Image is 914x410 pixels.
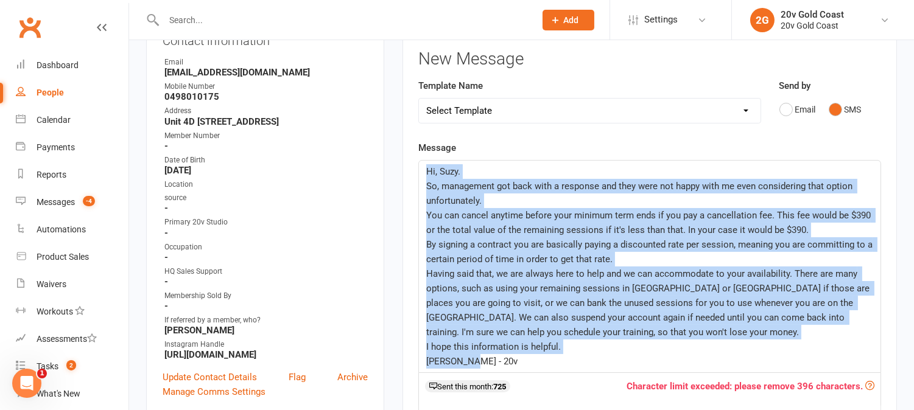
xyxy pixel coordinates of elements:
div: Member Number [164,130,368,142]
div: If referred by a member, who? [164,314,368,326]
button: SMS [829,98,862,121]
a: Payments [16,134,128,161]
h3: New Message [418,50,881,69]
strong: [PERSON_NAME] [164,325,368,336]
a: Workouts [16,298,128,325]
div: Calendar [37,115,71,125]
div: Sent this month: [425,380,510,392]
div: source [164,192,368,204]
a: Clubworx [15,12,45,43]
span: Hi, Suzy. [426,166,460,177]
span: I hope this information is helpful. [426,341,561,352]
label: Message [418,141,456,155]
span: Settings [644,6,678,33]
a: Manage Comms Settings [163,384,265,399]
span: Having said that, we are always here to help and we can accommodate to your availability. There a... [426,268,872,338]
strong: Unit 4D [STREET_ADDRESS] [164,116,368,127]
div: Payments [37,142,75,152]
div: Membership Sold By [164,290,368,302]
div: Instagram Handle [164,339,368,350]
span: 1 [37,369,47,378]
strong: - [164,301,368,311]
a: Automations [16,216,128,243]
input: Search... [160,12,527,29]
div: What's New [37,389,80,398]
div: Date of Birth [164,155,368,166]
span: -4 [83,196,95,206]
button: Add [543,10,594,30]
div: Occupation [164,241,368,253]
span: Add [564,15,579,25]
label: Template Name [418,78,483,93]
a: Update Contact Details [163,370,257,384]
strong: [DATE] [164,165,368,176]
label: Send by [779,78,811,93]
div: Messages [37,197,75,207]
div: People [37,88,64,97]
a: Product Sales [16,243,128,271]
a: Dashboard [16,52,128,79]
strong: [EMAIL_ADDRESS][DOMAIN_NAME] [164,67,368,78]
a: Assessments [16,325,128,353]
div: Workouts [37,307,73,316]
h3: Contact information [163,29,368,47]
div: Mobile Number [164,81,368,92]
div: HQ Sales Support [164,266,368,277]
div: 2G [750,8,775,32]
a: People [16,79,128,106]
div: Character limit exceeded: please remove 396 characters. [627,379,874,394]
span: [PERSON_NAME] - 20v [426,356,518,367]
a: Reports [16,161,128,189]
button: Email [779,98,816,121]
span: So, management got back with a response and they were not happy with me even considering that opt... [426,181,855,206]
a: Archive [337,370,368,384]
a: Calendar [16,106,128,134]
a: Flag [289,370,306,384]
div: Waivers [37,279,66,289]
strong: - [164,203,368,214]
strong: [URL][DOMAIN_NAME] [164,349,368,360]
div: Dashboard [37,60,79,70]
div: Product Sales [37,252,89,262]
strong: - [164,252,368,263]
strong: - [164,276,368,287]
span: By signing a contract you are basically paying a discounted rate per session, meaning you are com... [426,239,875,265]
div: Assessments [37,334,97,344]
a: Waivers [16,271,128,298]
div: Automations [37,224,86,234]
span: You can cancel anytime before your minimum term ends if you pay a cancellation fee. This fee woul... [426,210,873,235]
div: Reports [37,170,66,179]
strong: - [164,141,368,151]
a: What's New [16,380,128,408]
div: Tasks [37,361,58,371]
div: 20v Gold Coast [781,20,844,31]
div: Location [164,179,368,190]
div: Email [164,57,368,68]
iframe: Intercom live chat [12,369,41,398]
a: Messages -4 [16,189,128,216]
a: Tasks 2 [16,353,128,380]
div: Address [164,105,368,117]
span: 2 [66,360,76,370]
strong: 725 [493,382,506,391]
strong: - [164,228,368,238]
div: 20v Gold Coast [781,9,844,20]
strong: 0498010175 [164,91,368,102]
div: Primary 20v Studio [164,217,368,228]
